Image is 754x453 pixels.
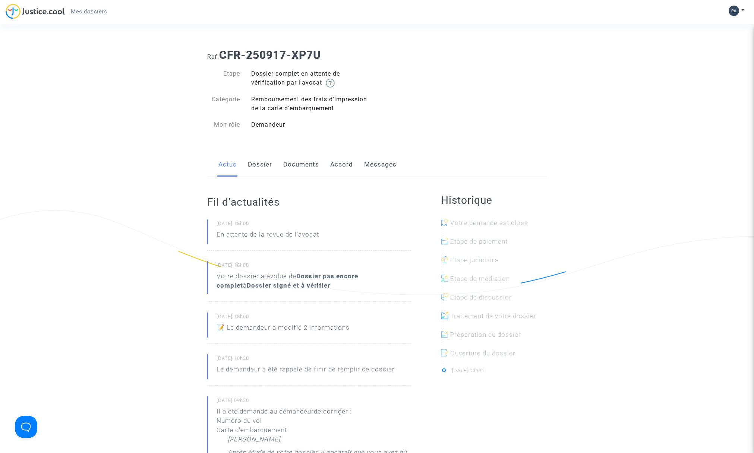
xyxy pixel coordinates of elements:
div: Mon rôle [202,120,246,129]
a: Dossier [248,152,272,177]
a: Documents [283,152,319,177]
a: Accord [330,152,353,177]
div: Dossier complet en attente de vérification par l'avocat [246,69,377,88]
p: Le demandeur a été rappelé de finir de remplir ce dossier [217,365,395,378]
a: Mes dossiers [65,6,113,17]
span: Ref. [207,53,219,60]
p: 📝 Le demandeur a modifié 2 informations [217,323,350,336]
span: de corriger : [314,408,352,415]
iframe: Help Scout Beacon - Open [15,416,37,438]
h2: Historique [441,194,547,207]
div: Demandeur [246,120,377,129]
div: Etape [202,69,246,88]
img: jc-logo.svg [6,4,65,19]
div: Catégorie [202,95,246,113]
a: Actus [218,152,237,177]
div: Remboursement des frais d'impression de la carte d'embarquement [246,95,377,113]
li: Carte d'embarquement [217,425,411,435]
img: help.svg [326,79,335,88]
div: Votre dossier a évolué de à [217,272,411,290]
p: [PERSON_NAME], [228,435,282,448]
span: Mes dossiers [71,8,107,15]
small: [DATE] 10h20 [217,355,411,365]
li: Numéro du vol [217,416,411,425]
a: Messages [364,152,397,177]
span: Votre demande est close [450,219,528,226]
small: [DATE] 18h00 [217,220,411,230]
small: [DATE] 18h00 [217,262,411,272]
h2: Fil d’actualités [207,196,411,209]
p: En attente de la revue de l'avocat [217,230,319,243]
small: [DATE] 09h20 [217,397,411,407]
img: 70094d8604c59bed666544247a582dd0 [729,6,739,16]
small: [DATE] 18h00 [217,313,411,323]
b: CFR-250917-XP7U [219,48,321,61]
b: Dossier signé et à vérifier [247,282,330,289]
